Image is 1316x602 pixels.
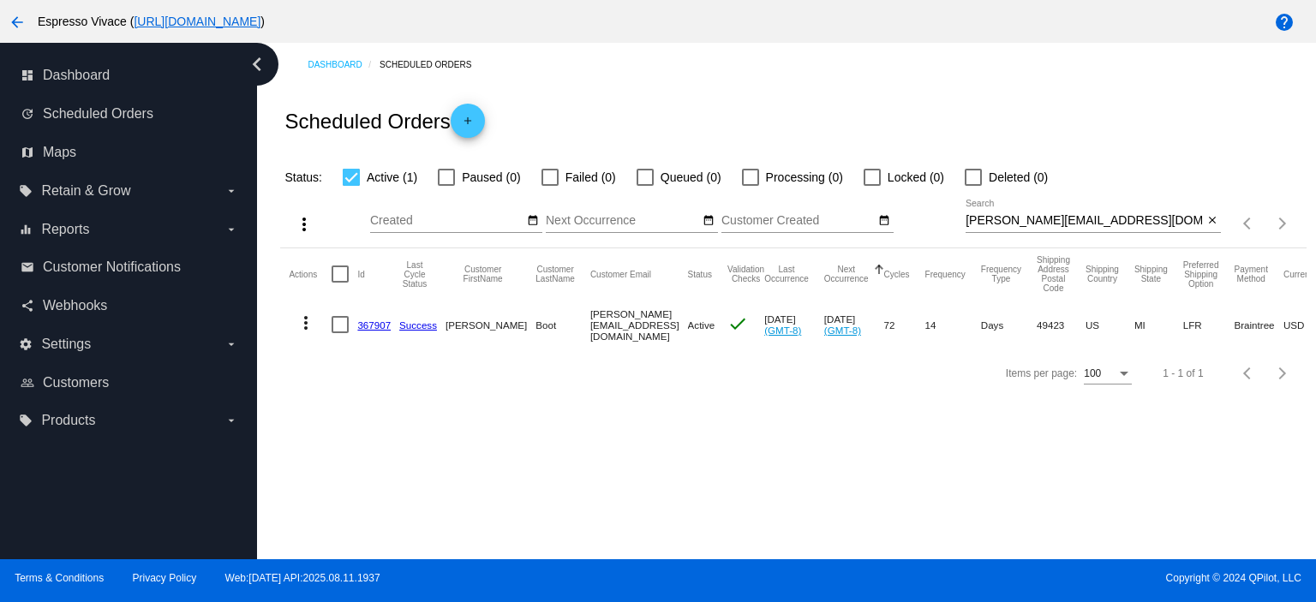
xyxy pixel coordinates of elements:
mat-header-cell: Validation Checks [727,248,764,300]
input: Next Occurrence [546,214,700,228]
button: Change sorting for Status [688,269,712,279]
i: update [21,107,34,121]
button: Change sorting for ShippingPostcode [1037,255,1070,293]
button: Change sorting for Id [357,269,364,279]
a: Dashboard [308,51,380,78]
button: Change sorting for PaymentMethod.Type [1235,265,1268,283]
i: chevron_left [243,51,271,78]
a: email Customer Notifications [21,253,238,281]
mat-select: Items per page: [1084,368,1132,380]
div: 1 - 1 of 1 [1163,367,1203,379]
mat-cell: [PERSON_NAME][EMAIL_ADDRESS][DOMAIN_NAME] [590,300,688,349]
mat-cell: [DATE] [764,300,824,349]
i: local_offer [19,414,33,427]
button: Change sorting for NextOccurrenceUtc [824,265,869,283]
mat-cell: 14 [925,300,981,349]
a: Success [399,319,437,331]
input: Created [370,214,524,228]
span: Settings [41,337,91,352]
span: Customer Notifications [43,259,181,275]
a: (GMT-8) [824,325,861,336]
i: share [21,299,34,313]
mat-icon: close [1206,214,1218,228]
mat-cell: Days [981,300,1037,349]
button: Change sorting for ShippingState [1134,265,1168,283]
a: Terms & Conditions [15,572,104,584]
i: dashboard [21,69,34,82]
input: Customer Created [721,214,876,228]
i: people_outline [21,376,34,390]
span: Paused (0) [462,167,520,188]
a: Web:[DATE] API:2025.08.11.1937 [225,572,380,584]
button: Next page [1265,356,1300,390]
mat-cell: [PERSON_NAME] [446,300,535,349]
mat-icon: add [458,115,478,135]
a: map Maps [21,139,238,166]
span: Dashboard [43,68,110,83]
mat-icon: date_range [703,214,715,228]
span: Processing (0) [766,167,843,188]
a: Scheduled Orders [380,51,487,78]
span: Maps [43,145,76,160]
span: Failed (0) [565,167,616,188]
button: Change sorting for PreferredShippingOption [1183,260,1219,289]
button: Change sorting for CustomerLastName [535,265,575,283]
i: settings [19,337,33,351]
button: Previous page [1231,356,1265,390]
mat-cell: [DATE] [824,300,884,349]
span: Reports [41,222,89,237]
button: Change sorting for ShippingCountry [1086,265,1119,283]
span: Deleted (0) [989,167,1048,188]
span: Queued (0) [661,167,721,188]
button: Next page [1265,206,1300,241]
a: update Scheduled Orders [21,100,238,128]
mat-icon: date_range [527,214,539,228]
mat-icon: arrow_back [7,12,27,33]
mat-cell: LFR [1183,300,1235,349]
input: Search [966,214,1203,228]
mat-cell: 72 [884,300,925,349]
a: people_outline Customers [21,369,238,396]
div: Items per page: [1006,367,1077,379]
button: Change sorting for FrequencyType [981,265,1021,283]
i: arrow_drop_down [224,184,238,198]
span: Webhooks [43,298,107,313]
a: Privacy Policy [133,572,197,584]
i: arrow_drop_down [224,414,238,427]
i: local_offer [19,184,33,198]
mat-icon: check [727,313,748,334]
mat-cell: 49423 [1037,300,1086,349]
span: Active (1) [367,167,417,188]
i: arrow_drop_down [224,223,238,236]
span: Locked (0) [888,167,944,188]
h2: Scheduled Orders [284,104,484,138]
i: arrow_drop_down [224,337,238,351]
button: Change sorting for CustomerFirstName [446,265,520,283]
mat-icon: more_vert [294,214,314,235]
span: Customers [43,375,109,390]
mat-icon: more_vert [296,313,316,333]
a: (GMT-8) [764,325,801,336]
i: map [21,146,34,159]
a: share Webhooks [21,292,238,319]
i: equalizer [19,223,33,236]
span: Espresso Vivace ( ) [38,15,265,28]
mat-icon: date_range [878,214,890,228]
a: dashboard Dashboard [21,62,238,89]
span: Scheduled Orders [43,106,153,122]
button: Change sorting for Frequency [925,269,966,279]
span: 100 [1084,367,1101,379]
button: Change sorting for CustomerEmail [590,269,651,279]
mat-cell: MI [1134,300,1183,349]
mat-cell: US [1086,300,1134,349]
span: Products [41,413,95,428]
span: Retain & Grow [41,183,130,199]
span: Copyright © 2024 QPilot, LLC [673,572,1301,584]
button: Change sorting for LastProcessingCycleId [399,260,430,289]
span: Status: [284,170,322,184]
button: Change sorting for Cycles [884,269,910,279]
span: Active [688,319,715,331]
i: email [21,260,34,274]
mat-header-cell: Actions [289,248,332,300]
button: Clear [1203,212,1221,230]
